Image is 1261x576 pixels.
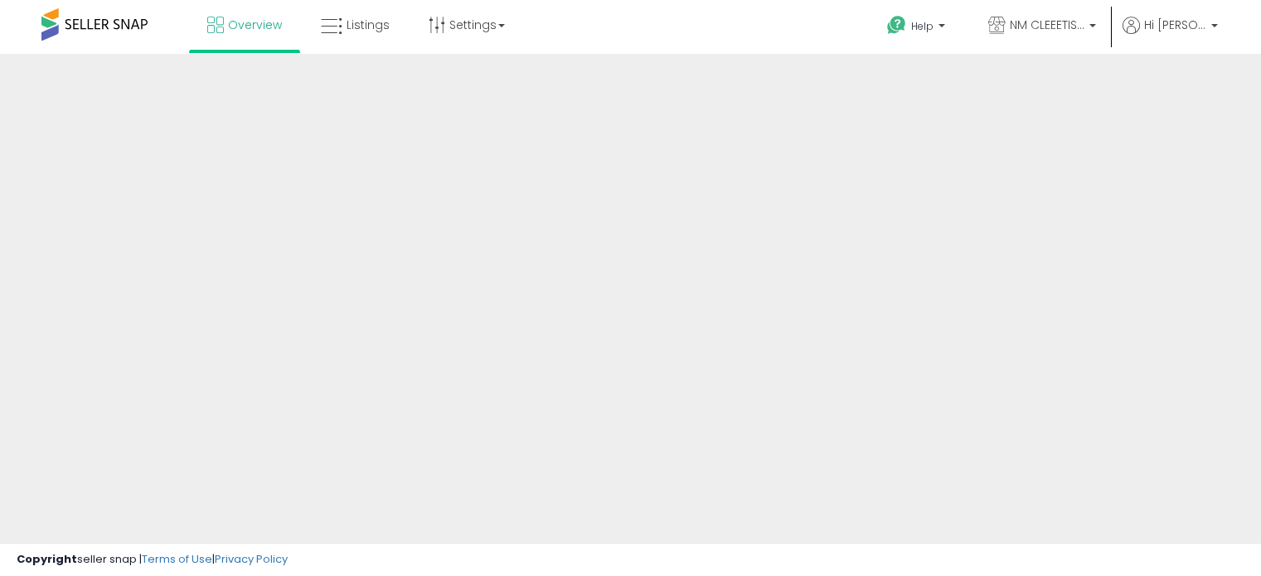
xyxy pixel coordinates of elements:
[17,552,288,568] div: seller snap | |
[1144,17,1206,33] span: Hi [PERSON_NAME]
[886,15,907,36] i: Get Help
[215,551,288,567] a: Privacy Policy
[874,2,962,54] a: Help
[911,19,934,33] span: Help
[142,551,212,567] a: Terms of Use
[1010,17,1084,33] span: NM CLEEETIS LLC
[347,17,390,33] span: Listings
[1123,17,1218,54] a: Hi [PERSON_NAME]
[17,551,77,567] strong: Copyright
[228,17,282,33] span: Overview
